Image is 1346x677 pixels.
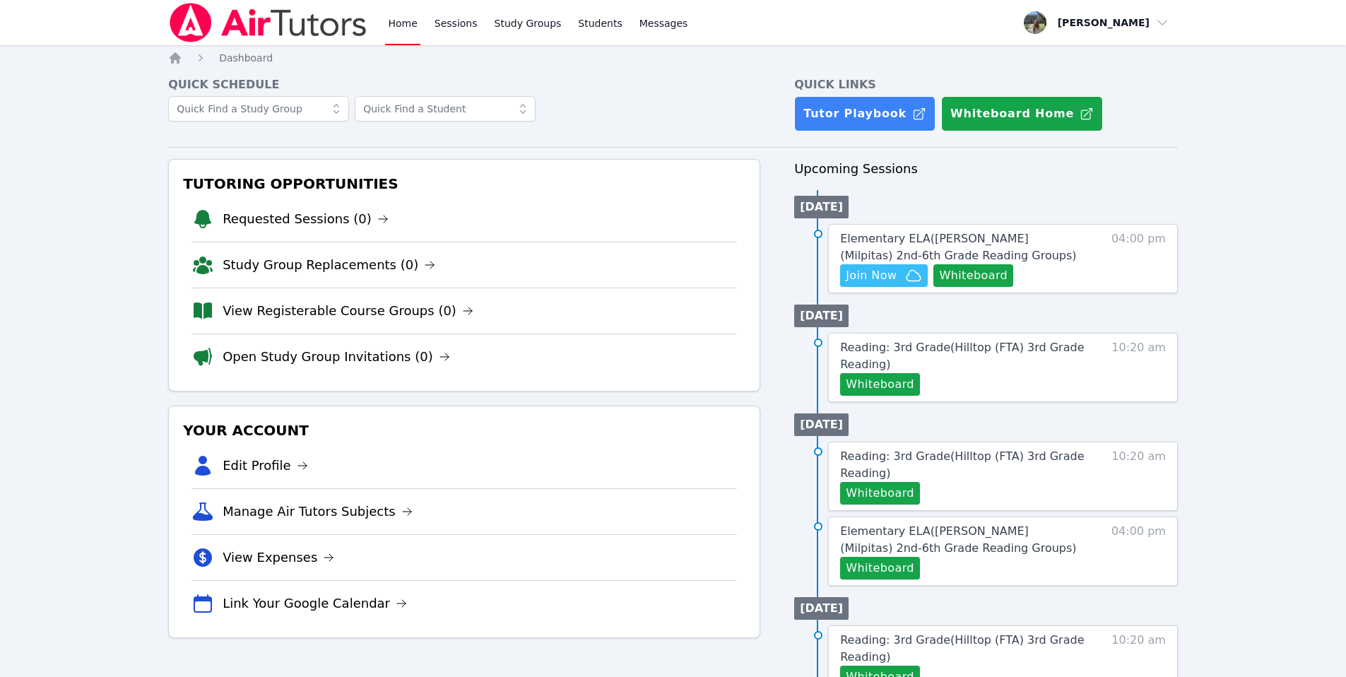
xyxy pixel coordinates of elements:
[941,96,1103,131] button: Whiteboard Home
[840,230,1085,264] a: Elementary ELA([PERSON_NAME] (Milpitas) 2nd-6th Grade Reading Groups)
[794,597,849,620] li: [DATE]
[168,51,1178,65] nav: Breadcrumb
[1111,523,1166,579] span: 04:00 pm
[355,96,536,122] input: Quick Find a Student
[223,594,407,613] a: Link Your Google Calendar
[223,209,389,229] a: Requested Sessions (0)
[840,523,1085,557] a: Elementary ELA([PERSON_NAME] (Milpitas) 2nd-6th Grade Reading Groups)
[180,418,748,443] h3: Your Account
[223,255,435,275] a: Study Group Replacements (0)
[1111,448,1166,505] span: 10:20 am
[180,171,748,196] h3: Tutoring Opportunities
[840,448,1085,482] a: Reading: 3rd Grade(Hilltop (FTA) 3rd Grade Reading)
[794,96,935,131] a: Tutor Playbook
[840,482,920,505] button: Whiteboard
[840,633,1084,664] span: Reading: 3rd Grade ( Hilltop (FTA) 3rd Grade Reading )
[223,548,334,567] a: View Expenses
[639,16,688,30] span: Messages
[223,456,308,476] a: Edit Profile
[1111,230,1166,287] span: 04:00 pm
[223,347,450,367] a: Open Study Group Invitations (0)
[846,267,897,284] span: Join Now
[840,557,920,579] button: Whiteboard
[219,52,273,64] span: Dashboard
[840,264,928,287] button: Join Now
[794,305,849,327] li: [DATE]
[840,232,1076,262] span: Elementary ELA ( [PERSON_NAME] (Milpitas) 2nd-6th Grade Reading Groups )
[794,76,1178,93] h4: Quick Links
[840,632,1085,666] a: Reading: 3rd Grade(Hilltop (FTA) 3rd Grade Reading)
[794,196,849,218] li: [DATE]
[219,51,273,65] a: Dashboard
[794,413,849,436] li: [DATE]
[1111,339,1166,396] span: 10:20 am
[840,339,1085,373] a: Reading: 3rd Grade(Hilltop (FTA) 3rd Grade Reading)
[840,524,1076,555] span: Elementary ELA ( [PERSON_NAME] (Milpitas) 2nd-6th Grade Reading Groups )
[168,3,368,42] img: Air Tutors
[223,502,413,522] a: Manage Air Tutors Subjects
[840,373,920,396] button: Whiteboard
[840,449,1084,480] span: Reading: 3rd Grade ( Hilltop (FTA) 3rd Grade Reading )
[840,341,1084,371] span: Reading: 3rd Grade ( Hilltop (FTA) 3rd Grade Reading )
[794,159,1178,179] h3: Upcoming Sessions
[933,264,1013,287] button: Whiteboard
[223,301,473,321] a: View Registerable Course Groups (0)
[168,96,349,122] input: Quick Find a Study Group
[168,76,760,93] h4: Quick Schedule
